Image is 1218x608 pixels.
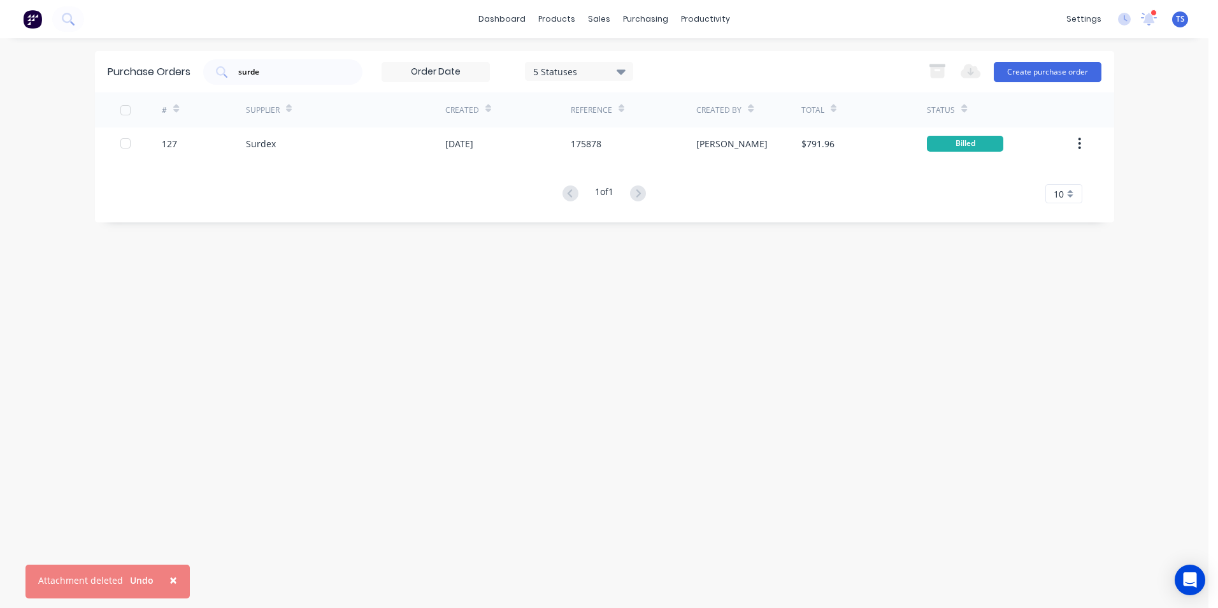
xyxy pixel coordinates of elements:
[162,105,167,116] div: #
[1054,187,1064,201] span: 10
[246,137,276,150] div: Surdex
[617,10,675,29] div: purchasing
[1060,10,1108,29] div: settings
[237,66,343,78] input: Search purchase orders...
[532,10,582,29] div: products
[696,105,742,116] div: Created By
[801,137,835,150] div: $791.96
[1176,13,1185,25] span: TS
[472,10,532,29] a: dashboard
[382,62,489,82] input: Order Date
[927,105,955,116] div: Status
[445,137,473,150] div: [DATE]
[595,185,613,203] div: 1 of 1
[246,105,280,116] div: Supplier
[696,137,768,150] div: [PERSON_NAME]
[1175,565,1205,595] div: Open Intercom Messenger
[675,10,736,29] div: productivity
[23,10,42,29] img: Factory
[571,137,601,150] div: 175878
[169,571,177,589] span: ×
[994,62,1101,82] button: Create purchase order
[801,105,824,116] div: Total
[582,10,617,29] div: sales
[123,571,161,590] button: Undo
[38,574,123,587] div: Attachment deleted
[571,105,612,116] div: Reference
[445,105,479,116] div: Created
[157,565,190,595] button: Close
[108,64,190,80] div: Purchase Orders
[162,137,177,150] div: 127
[533,64,624,78] div: 5 Statuses
[927,136,1003,152] div: Billed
